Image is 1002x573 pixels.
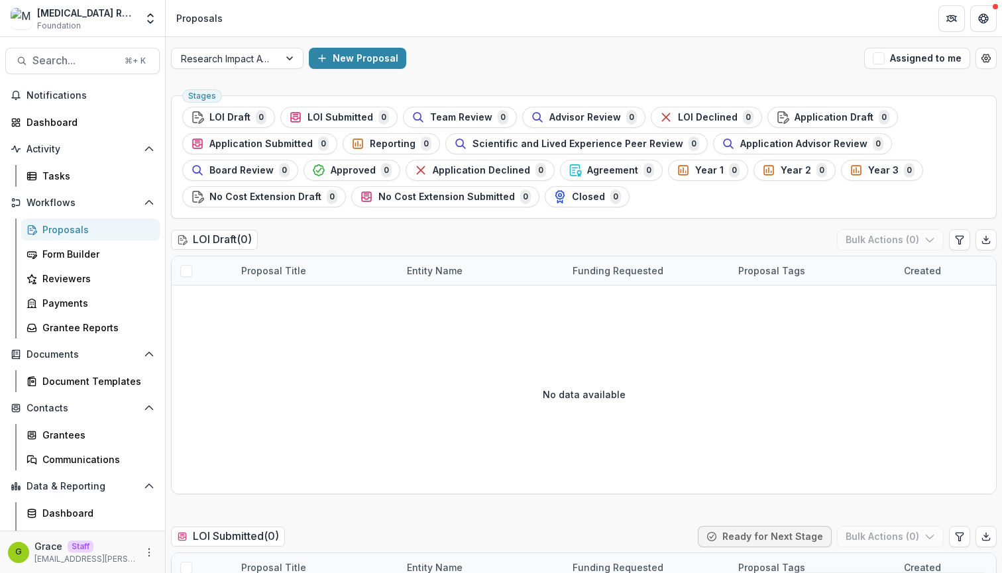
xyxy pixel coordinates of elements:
[730,256,896,285] div: Proposal Tags
[182,160,298,181] button: Board Review0
[21,370,160,392] a: Document Templates
[176,11,223,25] div: Proposals
[27,115,149,129] div: Dashboard
[970,5,997,32] button: Get Help
[587,165,638,176] span: Agreement
[209,165,274,176] span: Board Review
[343,133,440,154] button: Reporting0
[42,452,149,466] div: Communications
[651,107,762,128] button: LOI Declined0
[879,110,889,125] span: 0
[975,48,997,69] button: Open table manager
[868,165,899,176] span: Year 3
[21,527,160,548] a: Data Report
[188,91,216,101] span: Stages
[498,110,508,125] span: 0
[520,189,531,204] span: 0
[32,54,117,67] span: Search...
[689,136,699,151] span: 0
[21,268,160,289] a: Reviewers
[42,428,149,442] div: Grantees
[753,160,836,181] button: Year 20
[5,48,160,74] button: Search...
[5,138,160,160] button: Open Activity
[378,191,515,203] span: No Cost Extension Submitted
[68,541,93,552] p: Staff
[122,54,148,68] div: ⌘ + K
[209,112,250,123] span: LOI Draft
[430,112,492,123] span: Team Review
[42,296,149,310] div: Payments
[34,539,62,553] p: Grace
[5,476,160,497] button: Open Data & Reporting
[5,111,160,133] a: Dashboard
[740,138,867,150] span: Application Advisor Review
[5,192,160,213] button: Open Workflows
[182,133,337,154] button: Application Submitted0
[473,138,683,150] span: Scientific and Lived Experience Peer Review
[668,160,748,181] button: Year 10
[729,163,740,178] span: 0
[171,9,228,28] nav: breadcrumb
[522,107,645,128] button: Advisor Review0
[21,448,160,470] a: Communications
[545,186,630,207] button: Closed0
[421,136,431,151] span: 0
[904,163,915,178] span: 0
[11,8,32,29] img: Misophonia Research Fund Workflow Sandbox
[182,186,346,207] button: No Cost Extension Draft0
[572,191,605,203] span: Closed
[549,112,621,123] span: Advisor Review
[256,110,266,125] span: 0
[15,548,22,556] div: Grace
[445,133,708,154] button: Scientific and Lived Experience Peer Review0
[21,502,160,524] a: Dashboard
[743,110,753,125] span: 0
[27,403,139,414] span: Contacts
[896,264,949,278] div: Created
[21,219,160,240] a: Proposals
[34,553,136,565] p: [EMAIL_ADDRESS][PERSON_NAME][DOMAIN_NAME]
[543,388,626,401] p: No data available
[27,90,154,101] span: Notifications
[841,160,923,181] button: Year 30
[209,138,313,150] span: Application Submitted
[141,5,160,32] button: Open entity switcher
[309,48,406,69] button: New Proposal
[610,189,621,204] span: 0
[280,107,398,128] button: LOI Submitted0
[678,112,738,123] span: LOI Declined
[37,6,136,20] div: [MEDICAL_DATA] Research Fund Workflow Sandbox
[171,230,258,249] h2: LOI Draft ( 0 )
[781,165,811,176] span: Year 2
[399,256,565,285] div: Entity Name
[304,160,400,181] button: Approved0
[27,197,139,209] span: Workflows
[767,107,898,128] button: Application Draft0
[949,526,970,547] button: Edit table settings
[406,160,555,181] button: Application Declined0
[331,165,376,176] span: Approved
[182,107,275,128] button: LOI Draft0
[403,107,517,128] button: Team Review0
[21,165,160,187] a: Tasks
[171,527,285,546] h2: LOI Submitted ( 0 )
[730,264,813,278] div: Proposal Tags
[42,223,149,236] div: Proposals
[21,317,160,339] a: Grantee Reports
[643,163,654,178] span: 0
[233,256,399,285] div: Proposal Title
[975,229,997,250] button: Export table data
[318,136,329,151] span: 0
[21,292,160,314] a: Payments
[837,526,944,547] button: Bulk Actions (0)
[873,136,883,151] span: 0
[864,48,970,69] button: Assigned to me
[795,112,873,123] span: Application Draft
[42,321,149,335] div: Grantee Reports
[698,526,832,547] button: Ready for Next Stage
[433,165,530,176] span: Application Declined
[399,264,471,278] div: Entity Name
[535,163,546,178] span: 0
